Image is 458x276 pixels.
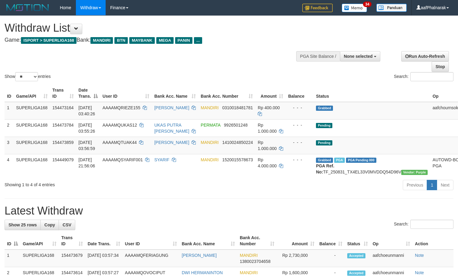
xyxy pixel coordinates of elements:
[222,157,253,162] span: Copy 1520015578673 to clipboard
[317,232,345,250] th: Balance: activate to sort column ascending
[201,105,219,110] span: MANDIRI
[427,180,437,190] a: 1
[342,4,367,12] img: Button%20Memo.svg
[156,37,174,44] span: MEGA
[123,232,179,250] th: User ID: activate to sort column ascending
[288,105,311,111] div: - - -
[53,140,74,145] span: 154473859
[5,250,20,267] td: 1
[154,123,189,134] a: UKAS PUTRA [PERSON_NAME]
[334,158,345,163] span: Marked by aafchoeunmanni
[79,105,95,116] span: [DATE] 03:40:26
[154,105,189,110] a: [PERSON_NAME]
[79,123,95,134] span: [DATE] 03:55:26
[53,157,74,162] span: 154449079
[201,123,220,128] span: PERMATA
[5,22,299,34] h1: Withdraw List
[277,232,317,250] th: Amount: activate to sort column ascending
[123,250,179,267] td: AAAAMQFERIAGUNG
[302,4,333,12] img: Feedback.jpg
[258,123,276,134] span: Rp 1.000.000
[100,85,152,102] th: User ID: activate to sort column ascending
[240,253,258,258] span: MANDIRI
[316,163,334,174] b: PGA Ref. No:
[363,2,371,7] span: 34
[194,37,202,44] span: ...
[59,220,75,230] a: CSV
[63,222,71,227] span: CSV
[85,250,123,267] td: [DATE] 03:57:34
[14,119,50,137] td: SUPERLIGA168
[240,270,258,275] span: MANDIRI
[40,220,59,230] a: Copy
[237,232,277,250] th: Bank Acc. Number: activate to sort column ascending
[345,232,370,250] th: Status: activate to sort column ascending
[175,37,192,44] span: PANIN
[182,253,217,258] a: [PERSON_NAME]
[76,85,100,102] th: Date Trans.: activate to sort column descending
[415,270,424,275] a: Note
[5,72,51,81] label: Show entries
[316,140,332,145] span: Pending
[296,51,340,61] div: PGA Site Balance /
[5,102,14,120] td: 1
[129,37,155,44] span: MAYBANK
[316,158,333,163] span: Grabbed
[288,122,311,128] div: - - -
[401,170,428,175] span: Vendor URL: https://trx4.1velocity.biz
[370,250,412,267] td: aafchoeunmanni
[85,232,123,250] th: Date Trans.: activate to sort column ascending
[410,220,453,229] input: Search:
[50,85,76,102] th: Trans ID: activate to sort column ascending
[394,220,453,229] label: Search:
[53,105,74,110] span: 154473164
[14,102,50,120] td: SUPERLIGA168
[277,250,317,267] td: Rp 2,730,000
[14,154,50,177] td: SUPERLIGA168
[316,106,333,111] span: Grabbed
[240,259,270,264] span: Copy 1380023704658 to clipboard
[103,140,137,145] span: AAAAMQTUAK44
[224,123,248,128] span: Copy 9926501248 to clipboard
[314,154,430,177] td: TF_250831_TX4EL33V0MVDDQ54D96V
[222,140,253,145] span: Copy 1410024850224 to clipboard
[14,137,50,154] td: SUPERLIGA168
[288,157,311,163] div: - - -
[44,222,55,227] span: Copy
[317,250,345,267] td: -
[255,85,286,102] th: Amount: activate to sort column ascending
[410,72,453,81] input: Search:
[394,72,453,81] label: Search:
[432,61,449,72] a: Stop
[79,140,95,151] span: [DATE] 03:56:59
[59,250,85,267] td: 154473679
[114,37,128,44] span: BTN
[201,140,219,145] span: MANDIRI
[103,157,143,162] span: AAAAMQSYARIF001
[347,253,365,258] span: Accepted
[152,85,198,102] th: Bank Acc. Name: activate to sort column ascending
[258,157,276,168] span: Rp 4.000.000
[5,179,186,188] div: Showing 1 to 4 of 4 entries
[14,85,50,102] th: Game/API: activate to sort column ascending
[258,105,280,110] span: Rp 400.000
[5,3,51,12] img: MOTION_logo.png
[437,180,453,190] a: Next
[201,157,219,162] span: MANDIRI
[346,158,376,163] span: PGA Pending
[5,232,20,250] th: ID: activate to sort column descending
[403,180,427,190] a: Previous
[154,140,189,145] a: [PERSON_NAME]
[179,232,237,250] th: Bank Acc. Name: activate to sort column ascending
[344,54,373,59] span: None selected
[5,137,14,154] td: 3
[288,139,311,145] div: - - -
[103,123,137,128] span: AAAAMQUKAS12
[340,51,380,61] button: None selected
[222,105,253,110] span: Copy 0310018481781 to clipboard
[5,205,453,217] h1: Latest Withdraw
[20,250,59,267] td: SUPERLIGA168
[376,4,407,12] img: panduan.png
[401,51,449,61] a: Run Auto-Refresh
[5,220,41,230] a: Show 25 rows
